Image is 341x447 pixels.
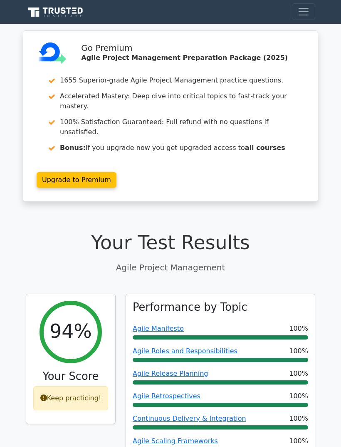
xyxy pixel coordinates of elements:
[49,320,92,343] h2: 94%
[133,301,247,314] h3: Performance by Topic
[289,436,308,446] span: 100%
[289,324,308,334] span: 100%
[289,414,308,424] span: 100%
[26,261,315,274] p: Agile Project Management
[33,370,109,383] h3: Your Score
[289,369,308,379] span: 100%
[133,370,208,377] a: Agile Release Planning
[133,415,246,422] a: Continuous Delivery & Integration
[133,392,200,400] a: Agile Retrospectives
[289,391,308,401] span: 100%
[33,386,109,410] div: Keep practicing!
[292,3,315,20] button: Toggle navigation
[289,346,308,356] span: 100%
[37,172,116,188] a: Upgrade to Premium
[133,437,218,445] a: Agile Scaling Frameworks
[133,347,237,355] a: Agile Roles and Responsibilities
[26,232,315,255] h1: Your Test Results
[133,325,184,332] a: Agile Manifesto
